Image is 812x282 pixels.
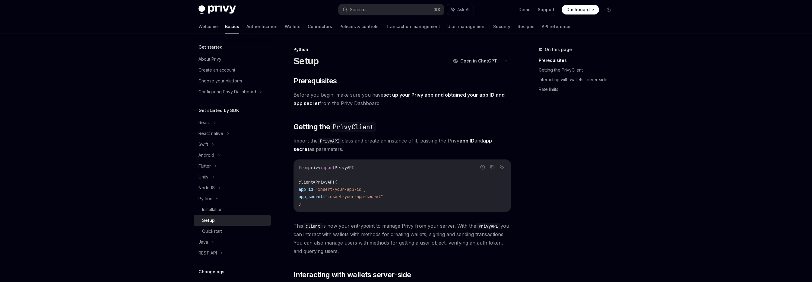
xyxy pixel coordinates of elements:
[194,75,271,86] a: Choose your platform
[194,215,271,226] a: Setup
[225,19,239,34] a: Basics
[299,165,308,170] span: from
[498,163,506,171] button: Ask AI
[293,91,511,107] span: Before you begin, make sure you have from the Privy Dashboard.
[194,226,271,237] a: Quickstart
[198,130,223,137] div: React native
[539,75,618,85] a: Interacting with wallets server-side
[293,46,511,53] div: Python
[293,92,505,107] a: set up your Privy app and obtained your app ID and app secret
[299,187,313,192] span: app_id
[198,268,224,275] h5: Changelogs
[566,7,590,13] span: Dashboard
[323,194,325,199] span: =
[198,162,211,170] div: Flutter
[447,19,486,34] a: User management
[325,194,383,199] span: "insert-your-app-secret"
[246,19,278,34] a: Authentication
[198,77,242,85] div: Choose your platform
[202,228,222,235] div: Quickstart
[313,187,316,192] span: =
[604,5,614,14] button: Toggle dark mode
[198,56,221,63] div: About Privy
[198,239,208,246] div: Java
[198,141,208,148] div: Swift
[538,7,554,13] a: Support
[293,222,511,255] span: This is now your entrypoint to manage Privy from your server. With the you can interact with wall...
[488,163,496,171] button: Copy the contents from the code block
[320,165,335,170] span: import
[202,217,215,224] div: Setup
[293,136,511,153] span: Import the class and create an instance of it, passing the Privy and as parameters.
[519,7,531,13] a: Demo
[318,138,342,144] code: PrivyAPI
[460,58,497,64] span: Open in ChatGPT
[476,223,500,229] code: PrivyAPI
[457,7,469,13] span: Ask AI
[364,187,366,192] span: ,
[293,122,376,132] span: Getting the
[335,165,354,170] span: PrivyAPI
[194,65,271,75] a: Create an account
[447,4,474,15] button: Ask AI
[303,223,322,229] code: client
[194,54,271,65] a: About Privy
[330,122,376,132] code: PrivyClient
[493,19,510,34] a: Security
[299,179,313,185] span: client
[338,4,444,15] button: Search...⌘K
[198,184,215,191] div: NodeJS
[316,179,337,185] span: PrivyAPI(
[386,19,440,34] a: Transaction management
[562,5,599,14] a: Dashboard
[308,165,320,170] span: privy
[539,85,618,94] a: Rate limits
[198,195,212,202] div: Python
[293,76,337,86] span: Prerequisites
[202,206,223,213] div: Installation
[459,138,474,144] strong: app ID
[539,56,618,65] a: Prerequisites
[316,187,364,192] span: "insert-your-app-id"
[198,88,256,95] div: Configuring Privy Dashboard
[198,249,217,257] div: REST API
[198,152,214,159] div: Android
[299,201,301,207] span: )
[434,7,440,12] span: ⌘ K
[293,270,411,280] span: Interacting with wallets server-side
[479,163,487,171] button: Report incorrect code
[198,107,239,114] h5: Get started by SDK
[449,56,501,66] button: Open in ChatGPT
[198,19,218,34] a: Welcome
[518,19,534,34] a: Recipes
[198,119,210,126] div: React
[198,43,223,51] h5: Get started
[313,179,316,185] span: =
[198,5,236,14] img: dark logo
[285,19,300,34] a: Wallets
[339,19,379,34] a: Policies & controls
[198,173,208,181] div: Unity
[299,194,323,199] span: app_secret
[308,19,332,34] a: Connectors
[545,46,572,53] span: On this page
[198,66,235,74] div: Create an account
[542,19,570,34] a: API reference
[194,204,271,215] a: Installation
[350,6,367,13] div: Search...
[293,56,319,66] h1: Setup
[539,65,618,75] a: Getting the PrivyClient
